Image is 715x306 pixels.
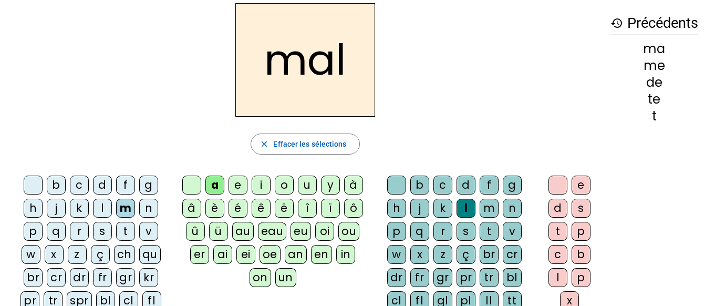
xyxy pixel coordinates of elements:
div: h [387,199,406,218]
div: î [298,199,317,218]
div: à [344,176,363,195]
div: p [387,222,406,241]
div: ï [321,199,340,218]
div: br [480,245,499,264]
div: ô [344,199,363,218]
div: p [572,268,590,287]
div: an [285,245,307,264]
div: br [24,268,43,287]
div: ü [209,222,228,241]
div: eu [291,222,311,241]
div: kr [139,268,158,287]
div: t [548,222,567,241]
div: s [457,222,475,241]
div: c [433,176,452,195]
div: r [70,222,89,241]
div: n [139,199,158,218]
div: i [252,176,271,195]
div: g [139,176,158,195]
div: d [457,176,475,195]
div: au [232,222,254,241]
div: x [45,245,64,264]
div: d [93,176,112,195]
div: b [410,176,429,195]
div: l [93,199,112,218]
div: fr [410,268,429,287]
div: b [572,245,590,264]
div: tr [480,268,499,287]
div: de [610,76,698,89]
div: â [182,199,201,218]
div: p [24,222,43,241]
div: t [480,222,499,241]
h2: mal [235,3,375,117]
div: eau [258,222,287,241]
div: t [116,222,135,241]
div: é [229,199,247,218]
div: dr [387,268,406,287]
div: o [275,176,294,195]
div: fr [93,268,112,287]
div: qu [139,245,161,264]
div: û [186,222,205,241]
div: ë [275,199,294,218]
div: s [93,222,112,241]
div: v [139,222,158,241]
div: oe [260,245,281,264]
div: pr [457,268,475,287]
h3: Précédents [610,12,698,35]
mat-icon: history [610,17,623,29]
div: l [457,199,475,218]
div: q [47,222,66,241]
div: r [433,222,452,241]
div: in [336,245,355,264]
div: ç [457,245,475,264]
div: m [480,199,499,218]
div: b [47,176,66,195]
div: x [410,245,429,264]
div: z [68,245,87,264]
div: y [321,176,340,195]
div: un [275,268,296,287]
div: ou [338,222,359,241]
div: ei [236,245,255,264]
button: Effacer les sélections [251,134,359,155]
div: gr [116,268,135,287]
div: w [22,245,40,264]
div: en [311,245,332,264]
div: gr [433,268,452,287]
div: cr [47,268,66,287]
div: j [47,199,66,218]
div: l [548,268,567,287]
div: p [572,222,590,241]
mat-icon: close [260,139,269,149]
div: oi [315,222,334,241]
div: me [610,59,698,72]
div: f [480,176,499,195]
div: j [410,199,429,218]
div: k [433,199,452,218]
div: ma [610,43,698,55]
div: bl [503,268,522,287]
div: c [70,176,89,195]
div: ch [114,245,135,264]
div: è [205,199,224,218]
div: ai [213,245,232,264]
div: w [387,245,406,264]
div: h [24,199,43,218]
div: z [433,245,452,264]
div: s [572,199,590,218]
div: k [70,199,89,218]
div: e [572,176,590,195]
div: c [548,245,567,264]
div: t [610,110,698,123]
div: e [229,176,247,195]
div: q [410,222,429,241]
div: g [503,176,522,195]
div: ê [252,199,271,218]
div: f [116,176,135,195]
div: d [548,199,567,218]
div: er [190,245,209,264]
div: m [116,199,135,218]
div: dr [70,268,89,287]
